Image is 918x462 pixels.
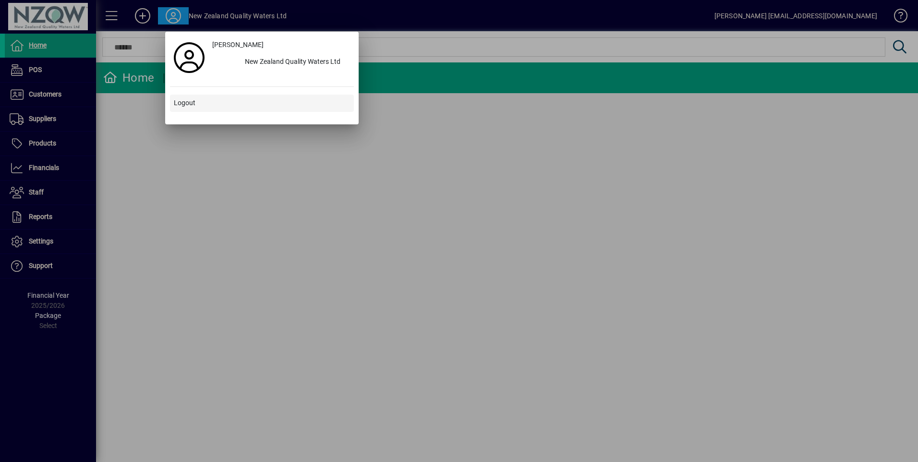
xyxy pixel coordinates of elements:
span: [PERSON_NAME] [212,40,264,50]
button: New Zealand Quality Waters Ltd [208,54,354,71]
button: Logout [170,95,354,112]
span: Logout [174,98,195,108]
div: New Zealand Quality Waters Ltd [237,54,354,71]
a: [PERSON_NAME] [208,36,354,54]
a: Profile [170,49,208,66]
